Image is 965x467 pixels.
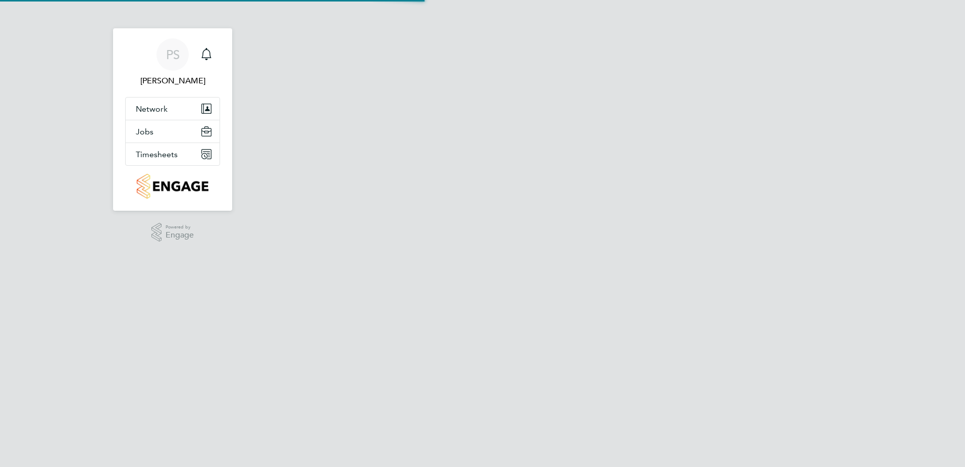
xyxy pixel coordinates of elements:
[113,28,232,211] nav: Main navigation
[136,150,178,159] span: Timesheets
[136,127,153,136] span: Jobs
[126,98,220,120] button: Network
[126,143,220,165] button: Timesheets
[125,174,220,199] a: Go to home page
[137,174,208,199] img: countryside-properties-logo-retina.png
[151,223,194,242] a: Powered byEngage
[166,223,194,231] span: Powered by
[126,120,220,143] button: Jobs
[125,38,220,87] a: PS[PERSON_NAME]
[166,231,194,240] span: Engage
[136,104,168,114] span: Network
[166,48,180,61] span: PS
[125,75,220,87] span: Paul Stern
